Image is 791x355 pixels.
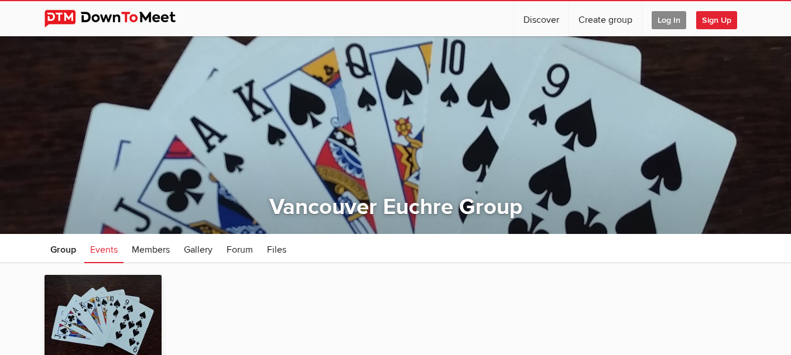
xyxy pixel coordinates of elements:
[227,244,253,256] span: Forum
[261,234,292,263] a: Files
[126,234,176,263] a: Members
[696,1,747,36] a: Sign Up
[184,244,213,256] span: Gallery
[50,244,76,256] span: Group
[90,244,118,256] span: Events
[652,11,686,29] span: Log In
[221,234,259,263] a: Forum
[267,244,286,256] span: Files
[642,1,696,36] a: Log In
[178,234,218,263] a: Gallery
[269,194,522,220] a: Vancouver Euchre Group
[696,11,737,29] span: Sign Up
[569,1,642,36] a: Create group
[44,234,82,263] a: Group
[44,10,194,27] img: DownToMeet
[132,244,170,256] span: Members
[84,234,124,263] a: Events
[514,1,569,36] a: Discover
